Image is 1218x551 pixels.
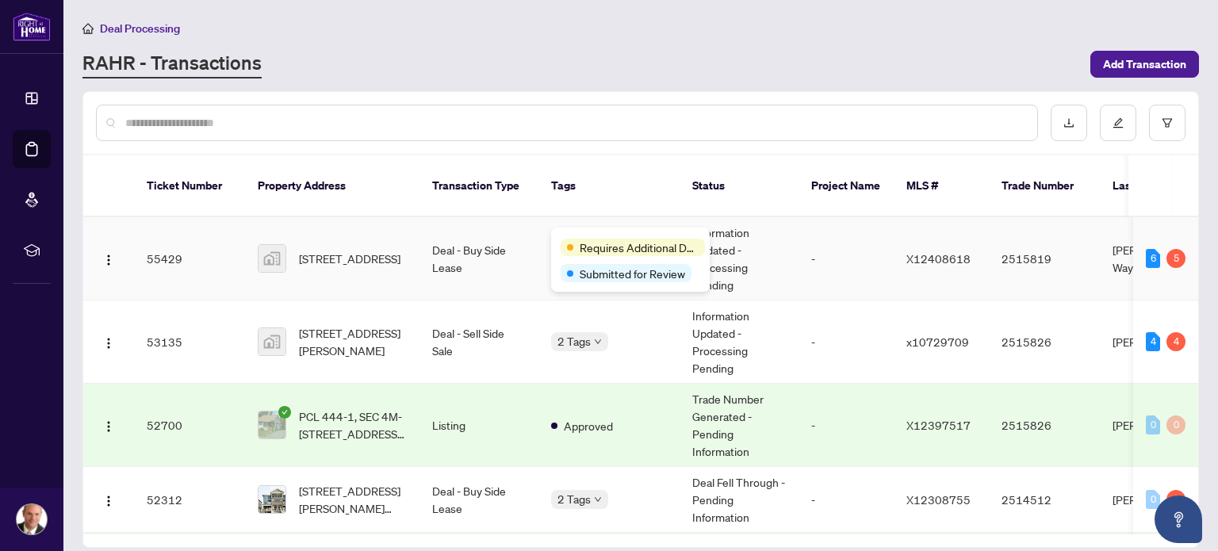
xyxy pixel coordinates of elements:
th: Property Address [245,155,419,217]
span: [STREET_ADDRESS][PERSON_NAME] [299,324,407,359]
img: thumbnail-img [259,245,285,272]
img: logo [13,12,51,41]
th: Trade Number [989,155,1100,217]
img: Logo [102,420,115,433]
div: 5 [1166,249,1185,268]
td: - [799,467,894,533]
td: 52700 [134,384,245,467]
button: filter [1149,105,1185,141]
span: home [82,23,94,34]
div: 0 [1146,490,1160,509]
img: thumbnail-img [259,411,285,438]
td: 2515819 [989,217,1100,300]
button: Add Transaction [1090,51,1199,78]
td: Deal - Sell Side Sale [419,300,538,384]
span: [STREET_ADDRESS][PERSON_NAME][PERSON_NAME] [299,482,407,517]
button: Logo [96,412,121,438]
button: edit [1100,105,1136,141]
th: Ticket Number [134,155,245,217]
th: Project Name [799,155,894,217]
td: - [799,217,894,300]
th: Transaction Type [419,155,538,217]
img: Profile Icon [17,504,47,534]
td: 2515826 [989,300,1100,384]
td: Trade Number Generated - Pending Information [680,384,799,467]
span: edit [1113,117,1124,128]
span: check-circle [278,406,291,419]
button: Logo [96,246,121,271]
button: Logo [96,487,121,512]
span: X12408618 [906,251,971,266]
span: Add Transaction [1103,52,1186,77]
td: Information Updated - Processing Pending [680,217,799,300]
td: 2515826 [989,384,1100,467]
span: download [1063,117,1074,128]
span: x10729709 [906,335,969,349]
td: 52312 [134,467,245,533]
button: download [1051,105,1087,141]
button: Open asap [1155,496,1202,543]
td: 53135 [134,300,245,384]
a: RAHR - Transactions [82,50,262,78]
img: Logo [102,337,115,350]
div: 0 [1146,415,1160,434]
span: 2 Tags [557,332,591,350]
img: Logo [102,254,115,266]
span: filter [1162,117,1173,128]
span: Deal Processing [100,21,180,36]
span: [STREET_ADDRESS] [299,250,400,267]
td: Deal Fell Through - Pending Information [680,467,799,533]
span: X12308755 [906,492,971,507]
span: X12397517 [906,418,971,432]
div: 4 [1166,332,1185,351]
td: Deal - Buy Side Lease [419,467,538,533]
div: 4 [1146,332,1160,351]
img: thumbnail-img [259,486,285,513]
th: Tags [538,155,680,217]
img: thumbnail-img [259,328,285,355]
div: 6 [1146,249,1160,268]
td: 2514512 [989,467,1100,533]
span: down [594,496,602,503]
td: - [799,300,894,384]
button: Logo [96,329,121,354]
span: Submitted for Review [580,265,685,282]
span: Requires Additional Docs [580,239,699,256]
span: Approved [564,417,613,434]
div: 2 [1166,490,1185,509]
span: PCL 444-1, SEC 4M-[STREET_ADDRESS][PERSON_NAME] [299,408,407,442]
span: down [594,338,602,346]
th: MLS # [894,155,989,217]
span: 2 Tags [557,490,591,508]
td: Deal - Buy Side Lease [419,217,538,300]
td: 55429 [134,217,245,300]
td: Listing [419,384,538,467]
td: - [799,384,894,467]
img: Logo [102,495,115,507]
td: Information Updated - Processing Pending [680,300,799,384]
div: 0 [1166,415,1185,434]
th: Status [680,155,799,217]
